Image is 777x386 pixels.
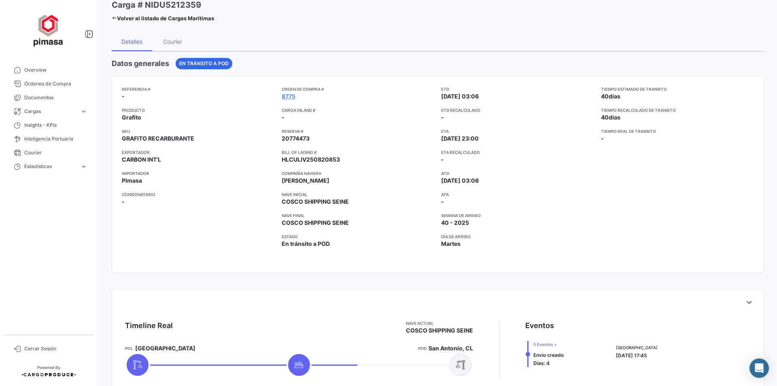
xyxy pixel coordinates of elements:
span: Cerrar Sesión [24,345,87,352]
span: Envío creado [533,352,564,358]
span: COSCO SHIPPING SEINE [282,219,349,227]
a: Overview [6,63,91,77]
span: - [601,135,604,142]
span: GRAFITO RECARBURANTE [122,134,194,143]
app-card-info-title: Tiempo recalculado de transito [601,107,754,113]
span: Martes [441,240,461,248]
span: expand_more [80,108,87,115]
span: [DATE] 23:00 [441,134,479,143]
span: En tránsito a POD [179,60,229,67]
span: días [609,93,620,100]
span: Cargas [24,108,77,115]
app-card-info-title: Semana de Arribo [441,212,594,219]
app-card-info-title: Carga inland # [282,107,435,113]
span: Días: 4 [533,360,550,366]
app-card-info-title: Compañía naviera [282,170,435,177]
app-card-info-title: Referencia # [122,86,275,92]
span: [GEOGRAPHIC_DATA] [616,344,658,351]
span: HLCULIV250820853 [282,156,340,164]
app-card-info-title: Producto [122,107,275,113]
app-card-info-title: ETA Recalculado [441,149,594,156]
app-card-info-title: ATA [441,191,594,198]
app-card-info-title: Nave inicial [282,191,435,198]
span: COSCO SHIPPING SEINE [282,198,349,206]
app-card-info-title: ETA [441,128,594,134]
span: Insights - KPIs [24,122,87,129]
span: 20774473 [282,134,310,143]
a: 8775 [282,92,295,100]
span: Grafito [122,113,141,122]
span: Inteligencia Portuaria [24,135,87,143]
span: Pimasa [122,177,142,185]
span: - [441,198,444,206]
span: - [122,198,125,206]
app-card-info-title: ETD [441,86,594,92]
span: - [441,114,444,121]
span: 40 - 2025 [441,219,469,227]
span: Overview [24,66,87,74]
a: Courier [6,146,91,160]
span: [DATE] 03:06 [441,92,479,100]
app-card-info-title: Consignatario [122,191,275,198]
app-card-info-title: POD [418,345,427,352]
app-card-info-title: Exportador [122,149,275,156]
h4: Datos generales [112,58,169,69]
span: expand_more [80,163,87,170]
span: San Antonio, CL [429,344,473,352]
span: [DATE] 17:45 [616,352,647,358]
div: Detalles [121,38,142,45]
span: - [122,92,125,100]
div: Timeline Real [125,320,173,331]
span: [DATE] 03:06 [441,177,479,185]
span: 5 Eventos + [533,341,564,348]
span: En tránsito a POD [282,240,330,248]
span: COSCO SHIPPING SEINE [406,326,473,335]
span: [PERSON_NAME] [282,177,329,185]
app-card-info-title: ATD [441,170,594,177]
span: Estadísticas [24,163,77,170]
app-card-info-title: SKU [122,128,275,134]
span: 40 [601,114,609,121]
a: Insights - KPIs [6,118,91,132]
span: Documentos [24,94,87,101]
span: Courier [24,149,87,156]
app-card-info-title: Tiempo estimado de transito [601,86,754,92]
span: - [441,156,444,163]
app-card-info-title: Importador [122,170,275,177]
img: ff117959-d04a-4809-8d46-49844dc85631.png [28,10,69,50]
a: Documentos [6,91,91,104]
app-card-info-title: Reserva # [282,128,435,134]
app-card-info-title: Nave actual [406,320,473,326]
app-card-info-title: Orden de Compra # [282,86,435,92]
app-card-info-title: ETD Recalculado [441,107,594,113]
div: Eventos [525,320,554,331]
app-card-info-title: Estado [282,233,435,240]
span: - [282,113,284,122]
div: Abrir Intercom Messenger [749,358,769,378]
span: CARBON INT'L [122,156,161,164]
div: Courier [163,38,182,45]
span: [GEOGRAPHIC_DATA] [135,344,195,352]
app-card-info-title: Día de Arribo [441,233,594,240]
app-card-info-title: Bill of Lading # [282,149,435,156]
span: 40 [601,93,609,100]
app-card-info-title: POL [125,345,133,352]
a: Volver al listado de Cargas Marítimas [112,13,214,24]
app-card-info-title: Tiempo real de transito [601,128,754,134]
a: Órdenes de Compra [6,77,91,91]
span: días [609,114,620,121]
a: Inteligencia Portuaria [6,132,91,146]
app-card-info-title: Nave final [282,212,435,219]
span: Órdenes de Compra [24,80,87,87]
